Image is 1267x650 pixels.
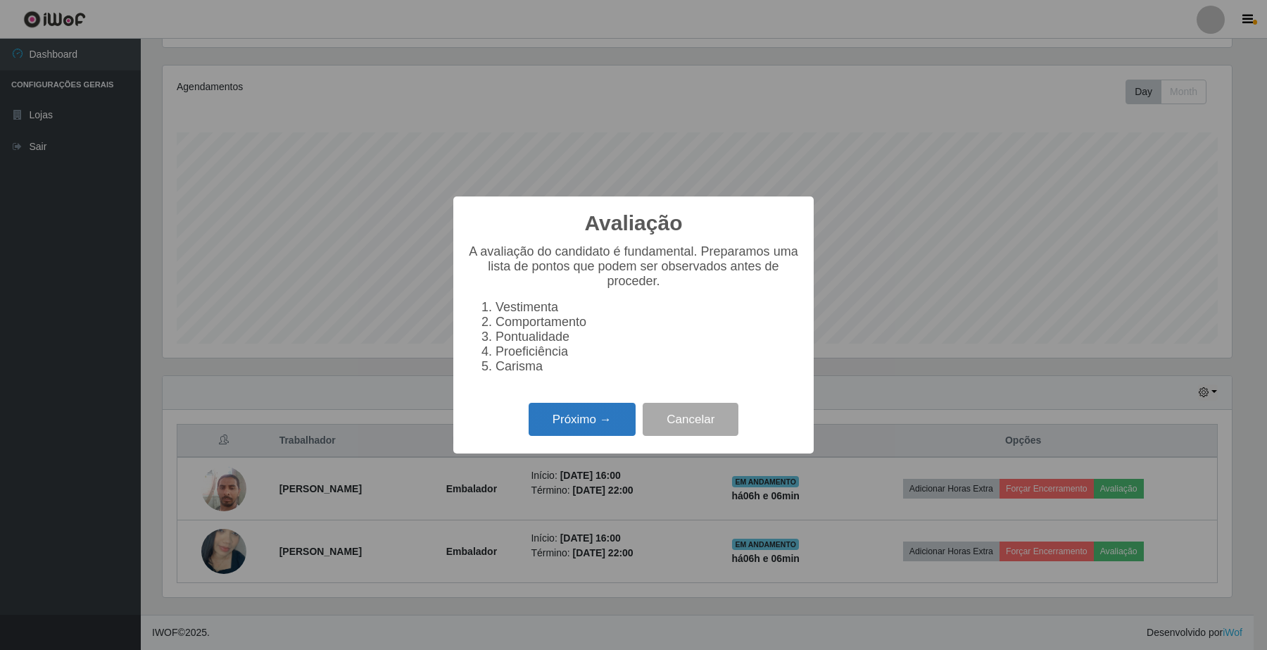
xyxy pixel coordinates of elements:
button: Cancelar [643,403,738,436]
li: Carisma [496,359,800,374]
button: Próximo → [529,403,636,436]
li: Vestimenta [496,300,800,315]
h2: Avaliação [585,211,683,236]
li: Pontualidade [496,330,800,344]
p: A avaliação do candidato é fundamental. Preparamos uma lista de pontos que podem ser observados a... [467,244,800,289]
li: Comportamento [496,315,800,330]
li: Proeficiência [496,344,800,359]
